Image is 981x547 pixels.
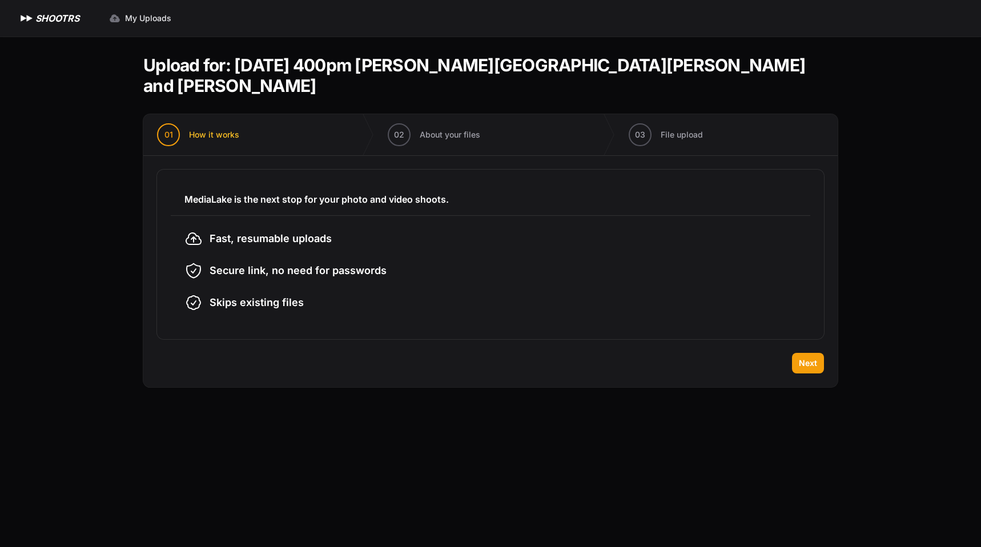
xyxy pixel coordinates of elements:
[18,11,79,25] a: SHOOTRS SHOOTRS
[18,11,35,25] img: SHOOTRS
[125,13,171,24] span: My Uploads
[394,129,404,140] span: 02
[35,11,79,25] h1: SHOOTRS
[143,114,253,155] button: 01 How it works
[420,129,480,140] span: About your files
[102,8,178,29] a: My Uploads
[661,129,703,140] span: File upload
[210,231,332,247] span: Fast, resumable uploads
[792,353,824,373] button: Next
[615,114,717,155] button: 03 File upload
[184,192,797,206] h3: MediaLake is the next stop for your photo and video shoots.
[189,129,239,140] span: How it works
[635,129,645,140] span: 03
[143,55,829,96] h1: Upload for: [DATE] 400pm [PERSON_NAME][GEOGRAPHIC_DATA][PERSON_NAME] and [PERSON_NAME]
[374,114,494,155] button: 02 About your files
[164,129,173,140] span: 01
[210,263,387,279] span: Secure link, no need for passwords
[210,295,304,311] span: Skips existing files
[799,357,817,369] span: Next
